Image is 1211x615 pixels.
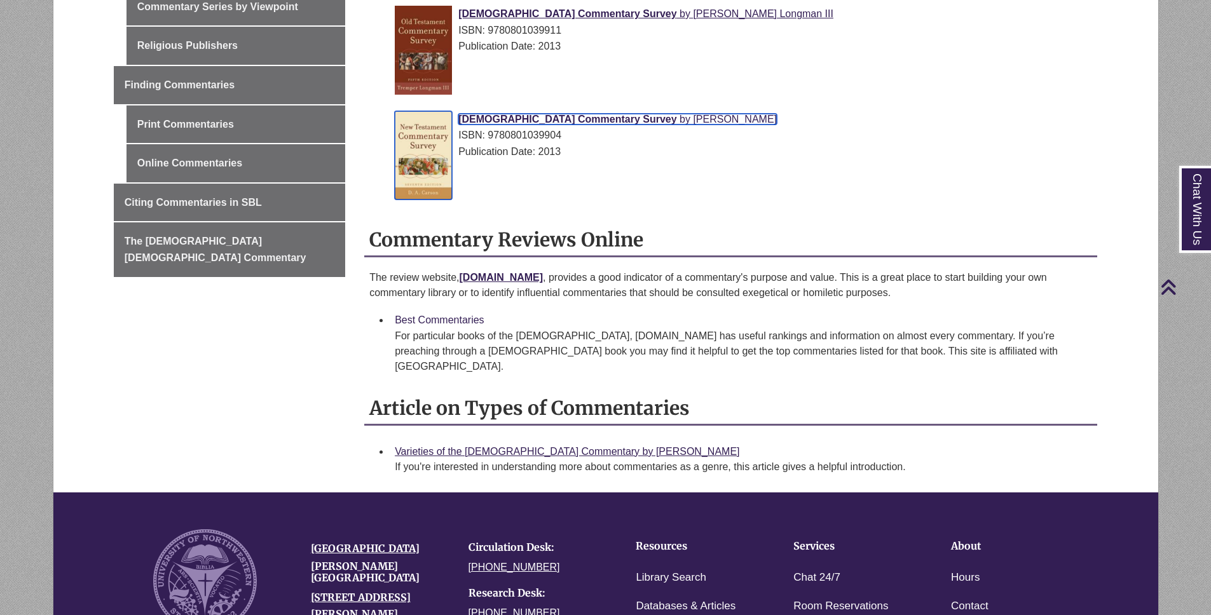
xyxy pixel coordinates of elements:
[114,66,345,104] a: Finding Commentaries
[369,270,1092,301] p: The review website, , provides a good indicator of a commentary's purpose and value. This is a gr...
[460,272,544,283] a: [DOMAIN_NAME]
[364,224,1097,257] h2: Commentary Reviews Online
[395,38,1087,55] div: Publication Date: 2013
[114,222,345,276] a: The [DEMOGRAPHIC_DATA] [DEMOGRAPHIC_DATA] Commentary
[127,144,345,182] a: Online Commentaries
[395,446,739,457] a: Varieties of the [DEMOGRAPHIC_DATA] Commentary by [PERSON_NAME]
[125,197,262,208] span: Citing Commentaries in SBL
[469,588,607,599] h4: Research Desk:
[127,105,345,144] a: Print Commentaries
[951,541,1069,552] h4: About
[636,569,706,587] a: Library Search
[469,562,560,572] a: [PHONE_NUMBER]
[458,8,676,19] span: [DEMOGRAPHIC_DATA] Commentary Survey
[311,542,420,555] a: [GEOGRAPHIC_DATA]
[395,459,1087,475] div: If you're interested in understanding more about commentaries as a genre, this article gives a he...
[469,542,607,553] h4: Circulation Desk:
[395,127,1087,144] div: ISBN: 9780801039904
[680,114,690,125] span: by
[395,314,484,325] a: Best Commentaries
[693,114,777,125] span: [PERSON_NAME]
[125,236,306,263] span: The [DEMOGRAPHIC_DATA] [DEMOGRAPHIC_DATA] Commentary
[125,79,235,90] span: Finding Commentaries
[693,8,833,19] span: [PERSON_NAME] Longman III
[636,541,754,552] h4: Resources
[458,114,676,125] span: [DEMOGRAPHIC_DATA] Commentary Survey
[458,8,833,19] a: [DEMOGRAPHIC_DATA] Commentary Survey by [PERSON_NAME] Longman III
[127,27,345,65] a: Religious Publishers
[793,569,840,587] a: Chat 24/7
[395,328,1087,374] div: For particular books of the [DEMOGRAPHIC_DATA], [DOMAIN_NAME] has useful rankings and information...
[395,22,1087,39] div: ISBN: 9780801039911
[793,541,912,552] h4: Services
[951,569,980,587] a: Hours
[458,114,777,125] a: [DEMOGRAPHIC_DATA] Commentary Survey by [PERSON_NAME]
[114,184,345,222] a: Citing Commentaries in SBL
[680,8,690,19] span: by
[1160,278,1208,295] a: Back to Top
[395,144,1087,160] div: Publication Date: 2013
[364,392,1097,426] h2: Article on Types of Commentaries
[311,561,449,583] h4: [PERSON_NAME][GEOGRAPHIC_DATA]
